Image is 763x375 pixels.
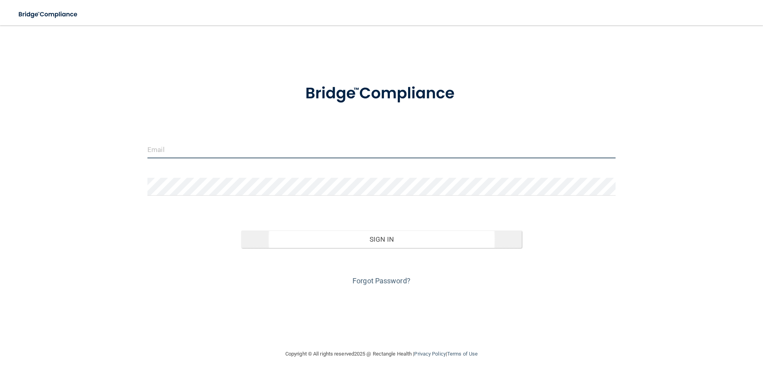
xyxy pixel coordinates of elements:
[352,277,411,285] a: Forgot Password?
[147,140,616,158] input: Email
[241,231,522,248] button: Sign In
[414,351,445,357] a: Privacy Policy
[289,73,474,114] img: bridge_compliance_login_screen.278c3ca4.svg
[12,6,85,23] img: bridge_compliance_login_screen.278c3ca4.svg
[236,341,527,367] div: Copyright © All rights reserved 2025 @ Rectangle Health | |
[447,351,478,357] a: Terms of Use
